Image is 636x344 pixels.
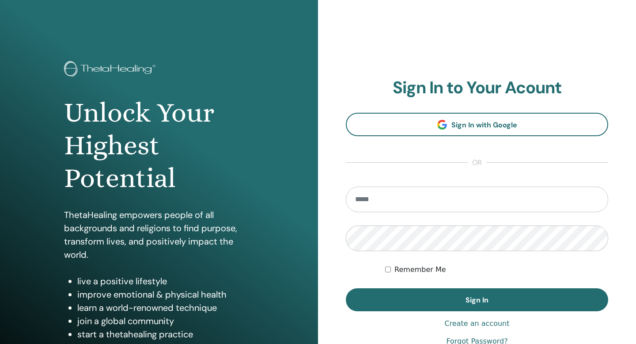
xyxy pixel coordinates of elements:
h2: Sign In to Your Acount [346,78,608,98]
p: ThetaHealing empowers people of all backgrounds and religions to find purpose, transform lives, a... [64,208,254,261]
li: start a thetahealing practice [77,328,254,341]
a: Sign In with Google [346,113,608,136]
span: Sign In [466,295,488,305]
li: improve emotional & physical health [77,288,254,301]
h1: Unlock Your Highest Potential [64,96,254,195]
span: or [468,157,486,168]
span: Sign In with Google [451,120,517,130]
li: join a global community [77,314,254,328]
div: Keep me authenticated indefinitely or until I manually logout [385,264,608,275]
label: Remember Me [394,264,446,275]
a: Create an account [444,318,509,329]
button: Sign In [346,288,608,311]
li: learn a world-renowned technique [77,301,254,314]
li: live a positive lifestyle [77,275,254,288]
